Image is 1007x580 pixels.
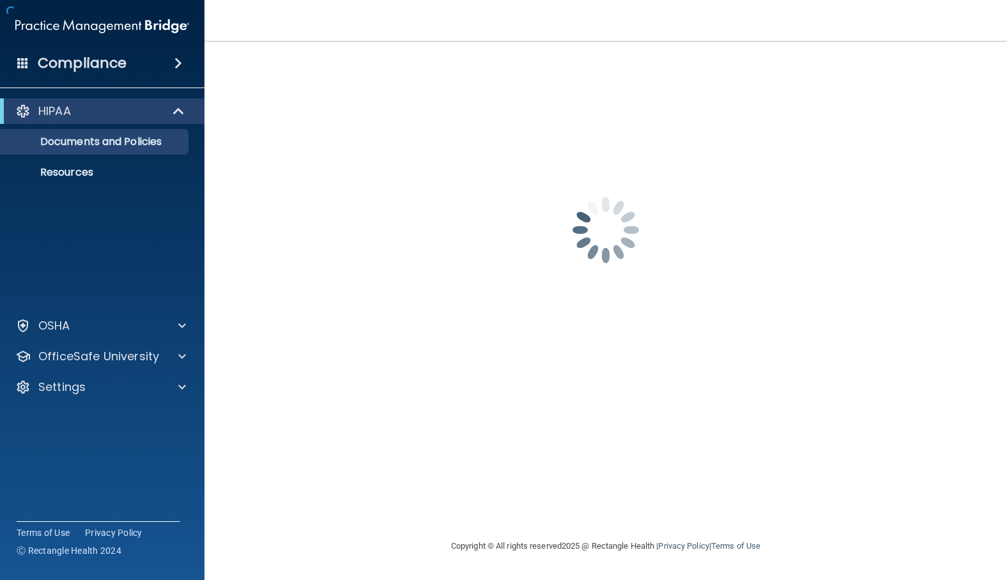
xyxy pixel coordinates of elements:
[17,544,121,557] span: Ⓒ Rectangle Health 2024
[17,526,70,539] a: Terms of Use
[38,318,70,333] p: OSHA
[8,135,183,148] p: Documents and Policies
[542,166,670,294] img: spinner.e123f6fc.gif
[85,526,142,539] a: Privacy Policy
[711,541,760,551] a: Terms of Use
[15,13,189,39] img: PMB logo
[8,166,183,179] p: Resources
[658,541,709,551] a: Privacy Policy
[38,379,86,395] p: Settings
[38,349,159,364] p: OfficeSafe University
[15,349,186,364] a: OfficeSafe University
[38,103,71,119] p: HIPAA
[15,318,186,333] a: OSHA
[15,103,185,119] a: HIPAA
[373,526,839,567] div: Copyright © All rights reserved 2025 @ Rectangle Health | |
[15,379,186,395] a: Settings
[38,54,127,72] h4: Compliance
